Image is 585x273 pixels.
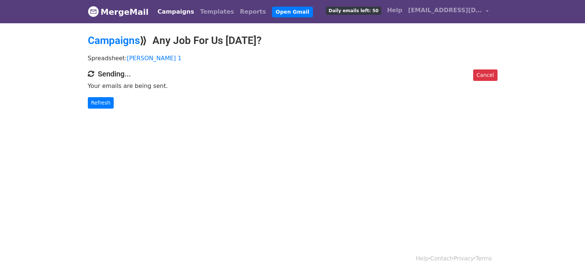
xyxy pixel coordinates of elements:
h2: ⟫ Any Job For Us [DATE]? [88,34,498,47]
a: Cancel [473,69,497,81]
a: Open Gmail [272,7,313,17]
a: [EMAIL_ADDRESS][DOMAIN_NAME] [405,3,492,20]
a: Campaigns [88,34,140,47]
a: Campaigns [155,4,197,19]
a: Reports [237,4,269,19]
a: [PERSON_NAME] 1 [127,55,182,62]
span: [EMAIL_ADDRESS][DOMAIN_NAME] [408,6,482,15]
a: Help [416,255,429,262]
h4: Sending... [88,69,498,78]
a: Help [384,3,405,18]
span: Daily emails left: 50 [326,7,381,15]
a: Daily emails left: 50 [323,3,384,18]
img: MergeMail logo [88,6,99,17]
a: Privacy [454,255,474,262]
a: MergeMail [88,4,149,20]
a: Refresh [88,97,114,109]
a: Templates [197,4,237,19]
p: Spreadsheet: [88,54,498,62]
a: Contact [430,255,452,262]
a: Terms [475,255,492,262]
p: Your emails are being sent. [88,82,498,90]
